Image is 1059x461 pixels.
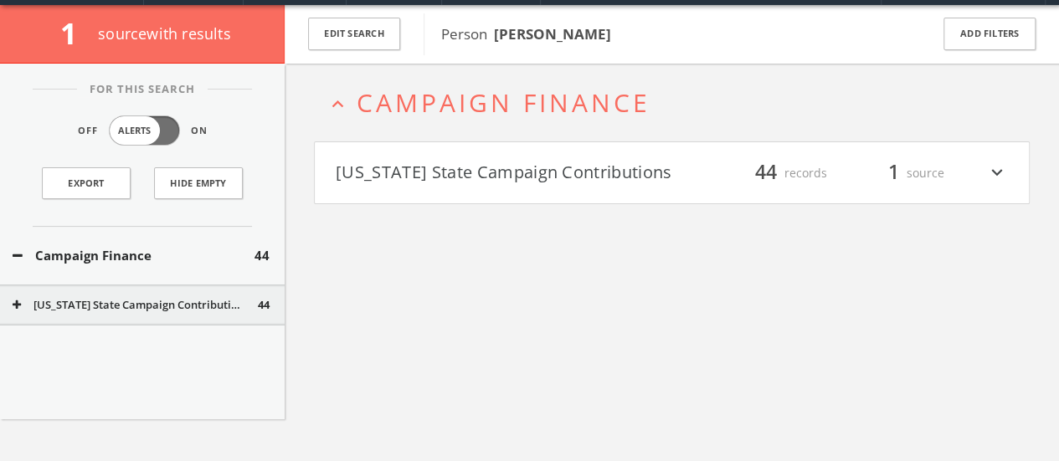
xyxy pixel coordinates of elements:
span: Campaign Finance [357,85,650,120]
button: [US_STATE] State Campaign Contributions [336,159,672,187]
button: [US_STATE] State Campaign Contributions [13,297,258,314]
span: 44 [748,158,784,187]
a: Export [42,167,131,199]
span: On [191,124,208,138]
span: 44 [254,246,270,265]
button: Campaign Finance [13,246,254,265]
span: source with results [98,23,231,44]
span: For This Search [77,81,208,98]
i: expand_more [986,159,1008,187]
b: [PERSON_NAME] [494,24,611,44]
div: source [844,159,944,187]
button: Edit Search [308,18,400,50]
span: 44 [258,297,270,314]
div: records [727,159,827,187]
span: Person [441,24,611,44]
button: Add Filters [943,18,1036,50]
button: expand_lessCampaign Finance [326,89,1030,116]
i: expand_less [326,93,349,115]
button: Hide Empty [154,167,243,199]
span: 1 [60,13,91,53]
span: Off [78,124,98,138]
span: 1 [881,158,907,187]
